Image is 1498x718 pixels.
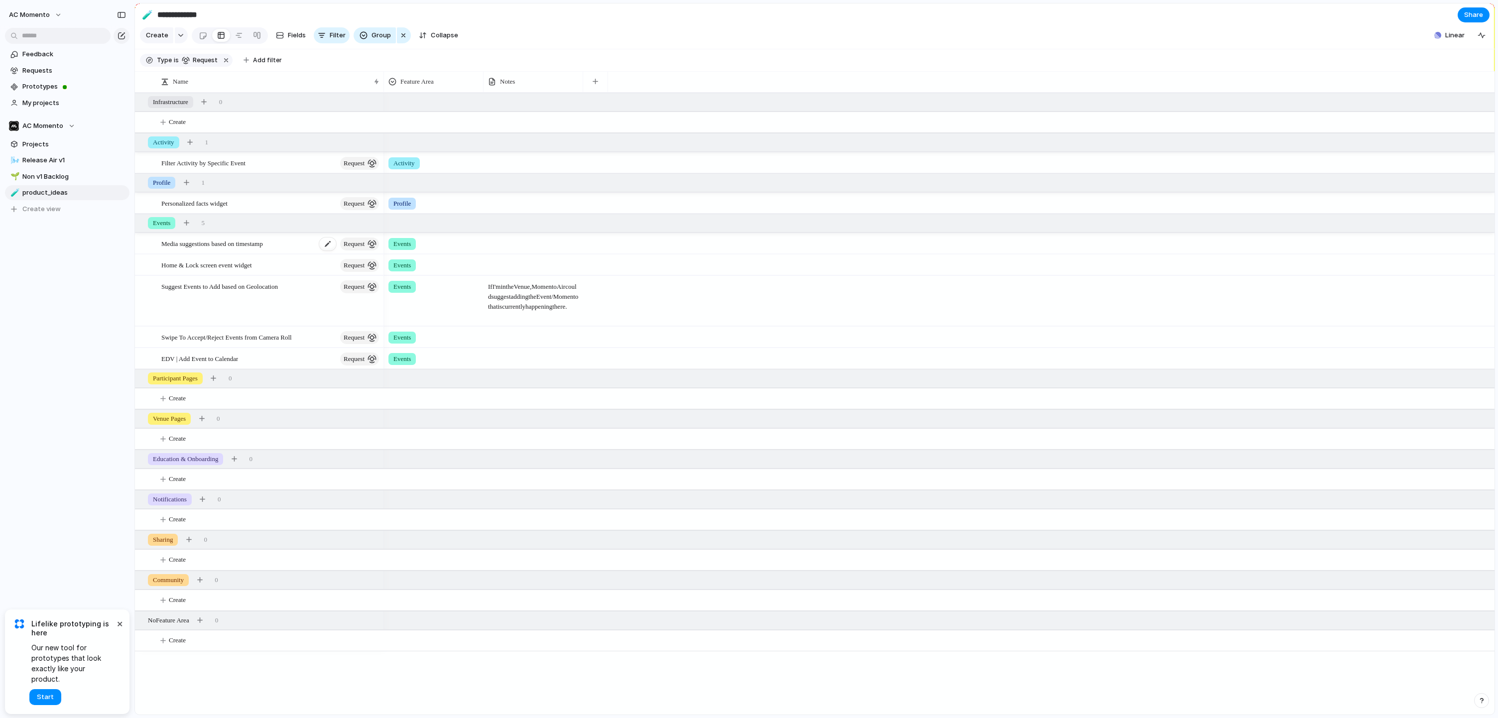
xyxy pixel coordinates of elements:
span: Notifications [153,494,187,504]
button: Dismiss [114,617,125,629]
span: Profile [393,199,411,209]
span: Home & Lock screen event widget [161,259,252,270]
span: Create [169,635,186,645]
span: 0 [215,615,219,625]
span: Notes [500,77,515,87]
button: AC Momento [5,119,129,133]
span: Activity [393,158,415,168]
button: Add filter [238,53,288,67]
a: Feedback [5,47,129,62]
button: Group [354,27,396,43]
span: No Feature Area [148,615,189,625]
span: Profile [153,178,170,188]
span: AC Momento [22,121,63,131]
span: Personalized facts widget [161,197,228,209]
button: request [340,353,379,365]
span: Venue Pages [153,414,186,424]
span: Events [393,260,411,270]
button: request [340,157,379,170]
span: If I'm in the Venue, Momento Air could suggest adding the Event/Momento that is currently happeni... [484,276,583,312]
span: Filter [330,30,346,40]
span: My projects [22,98,126,108]
a: 🌬️Release Air v1 [5,153,129,168]
span: 0 [204,535,207,545]
span: 1 [201,178,205,188]
button: 🌬️ [9,155,19,165]
span: request [344,197,365,211]
a: My projects [5,96,129,111]
a: Projects [5,137,129,152]
span: product_ideas [22,188,126,198]
span: EDV | Add Event to Calendar [161,353,238,364]
span: Type [157,56,172,65]
button: Collapse [415,27,462,43]
div: 🧪 [10,187,17,199]
button: Linear [1430,28,1469,43]
button: request [340,197,379,210]
a: Requests [5,63,129,78]
span: Create [169,555,186,565]
button: Create [140,27,173,43]
span: Create [169,117,186,127]
span: Create [169,474,186,484]
span: Events [393,239,411,249]
span: Non v1 Backlog [22,172,126,182]
span: Create [169,393,186,403]
button: request [340,331,379,344]
span: Suggest Events to Add based on Geolocation [161,280,278,292]
span: request [344,331,365,345]
span: Create [169,514,186,524]
button: request [340,238,379,250]
div: 🧪product_ideas [5,185,129,200]
span: Feedback [22,49,126,59]
span: Create view [22,204,61,214]
span: Prototypes [22,82,126,92]
span: 0 [215,575,218,585]
span: request [344,237,365,251]
span: Filter Activity by Specific Event [161,157,246,168]
button: Start [29,689,61,705]
span: request [344,352,365,366]
span: request [190,56,218,65]
span: 0 [249,454,252,464]
span: Events [153,218,170,228]
div: 🌬️ [10,155,17,166]
span: 0 [218,494,221,504]
span: Projects [22,139,126,149]
span: AC Momento [9,10,50,20]
button: request [180,55,220,66]
span: Linear [1445,30,1465,40]
span: is [174,56,179,65]
span: Collapse [431,30,458,40]
a: 🌱Non v1 Backlog [5,169,129,184]
span: Swipe To Accept/Reject Events from Camera Roll [161,331,292,343]
span: Name [173,77,188,87]
span: request [344,258,365,272]
button: 🧪 [9,188,19,198]
button: 🧪 [139,7,155,23]
span: Events [393,354,411,364]
span: Add filter [253,56,282,65]
span: 0 [219,97,223,107]
span: Events [393,333,411,343]
span: 5 [201,218,205,228]
div: 🌱 [10,171,17,182]
button: Fields [272,27,310,43]
span: Community [153,575,184,585]
span: Start [37,692,54,702]
span: Education & Onboarding [153,454,218,464]
span: Release Air v1 [22,155,126,165]
button: Filter [314,27,350,43]
button: request [340,280,379,293]
span: Create [146,30,168,40]
span: Activity [153,137,174,147]
span: Group [372,30,391,40]
button: Create view [5,202,129,217]
span: Fields [288,30,306,40]
span: request [344,280,365,294]
span: Share [1464,10,1483,20]
span: 1 [205,137,209,147]
span: Create [169,595,186,605]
